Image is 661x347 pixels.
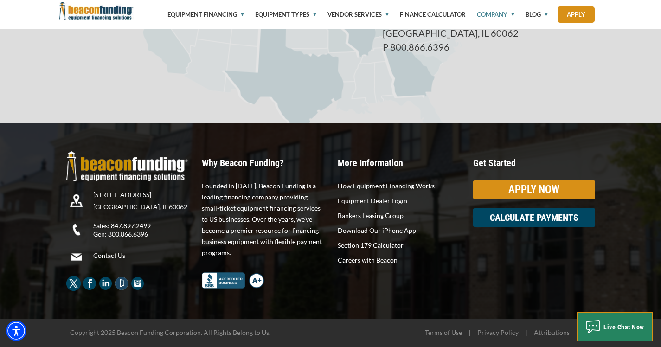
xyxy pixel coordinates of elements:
p: Founded in [DATE], Beacon Funding is a leading financing company providing small-ticket equipment... [202,180,324,258]
p: More Information [338,158,460,167]
img: Beacon Funding Logo [66,151,188,181]
a: Bankers Leasing Group [338,210,460,221]
img: Beacon Funding location [66,191,86,211]
span: | [520,329,533,336]
img: Beacon Funding Glassdoor [114,276,129,291]
img: Beacon Funding Instagram [130,276,145,291]
a: Beacon Funding Glassdoor - open in a new tab [114,279,129,287]
span: Live Chat Now [603,323,644,331]
p: Why Beacon Funding? [202,158,324,167]
p: Sales: 847.897.2499 Gen: 800.866.6396 [93,222,195,238]
p: Get Started [473,158,595,167]
button: Live Chat Now [578,313,652,341]
span: Copyright 2025 Beacon Funding Corporation. All Rights Belong to Us. [70,328,270,336]
a: Beacon Funding twitter - open in a new tab [66,279,81,287]
a: Download Our iPhone App [338,225,460,236]
a: Attributions [534,328,570,336]
img: Beacon Funding Phone [66,219,86,239]
div: Accessibility Menu [6,321,26,341]
a: Contact Us [93,251,195,260]
p: [STREET_ADDRESS] [93,191,195,199]
img: Beacon Funding Facebook [82,276,97,291]
img: Better Business Bureau Complaint Free A+ Rating Beacon Funding [202,272,264,289]
span: | [463,329,476,336]
a: Beacon Funding LinkedIn - open in a new tab [98,279,113,287]
a: Privacy Policy [477,328,519,336]
a: APPLY NOW [473,180,595,199]
a: Beacon Funding Facebook - open in a new tab [82,279,97,287]
a: Equipment Dealer Login [338,195,460,206]
a: Terms of Use [425,328,462,336]
a: Careers with Beacon [338,255,460,266]
img: Beacon Funding LinkedIn [98,276,113,291]
a: CALCULATE PAYMENTS [473,208,595,227]
a: Apply [558,6,595,23]
img: Beacon Funding Corporation [59,2,134,20]
img: Beacon Funding Email [66,247,86,267]
a: Better Business Bureau Complaint Free A+ Rating Beacon Funding - open in a new tab [202,271,264,278]
a: Beacon Funding Instagram - open in a new tab [130,279,145,287]
img: Beacon Funding twitter [66,276,81,291]
a: How Equipment Financing Works [338,180,460,192]
p: [GEOGRAPHIC_DATA], IL 60062 [93,203,195,211]
a: Beacon Funding Corporation [59,7,134,14]
a: Section 179 Calculator [338,240,460,251]
p: [STREET_ADDRESS] [GEOGRAPHIC_DATA], IL 60062 P 800.866.6396 [383,12,595,54]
